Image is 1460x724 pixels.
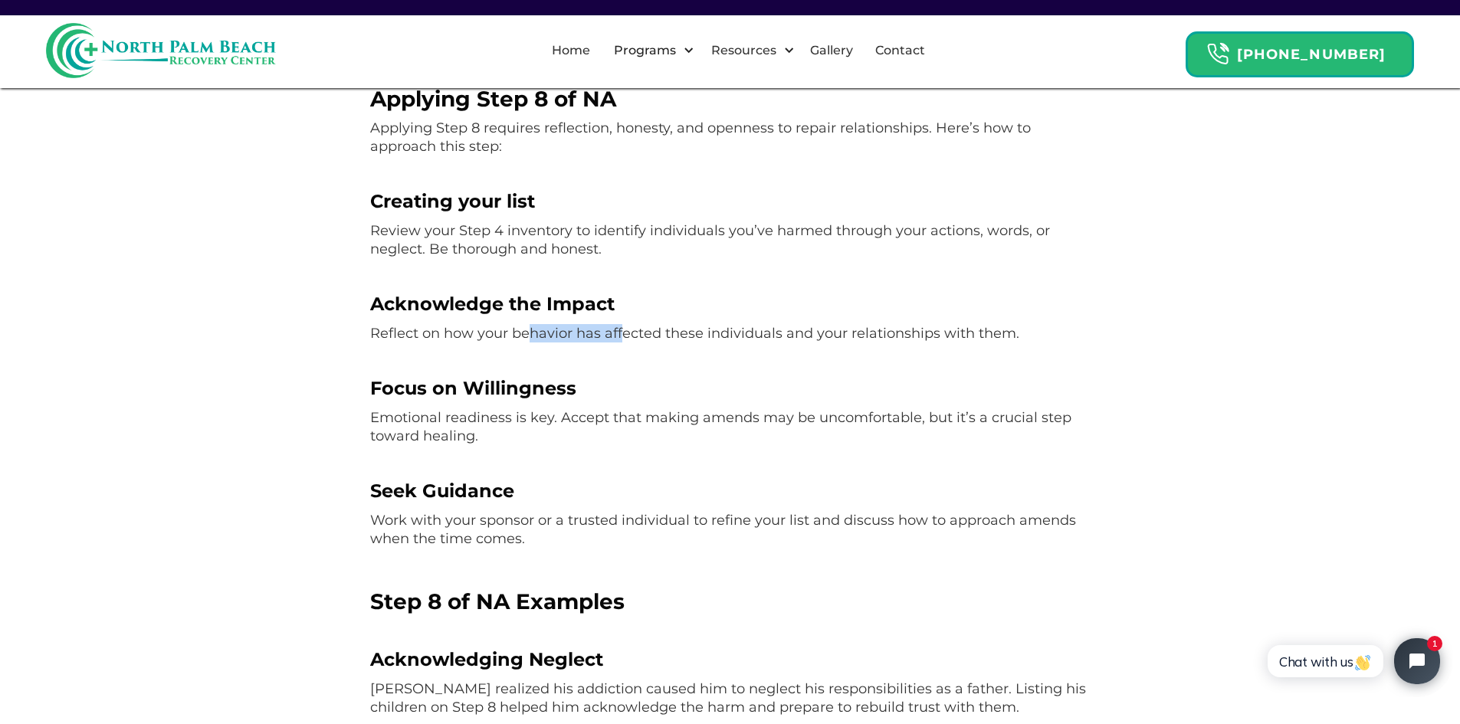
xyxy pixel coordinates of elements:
[370,555,1091,574] p: ‍
[866,26,934,75] a: Contact
[370,377,576,399] strong: Focus on Willingness
[1186,24,1414,77] a: Header Calendar Icons[PHONE_NUMBER]
[370,119,1091,156] p: Applying Step 8 requires reflection, honesty, and openness to repair relationships. Here’s how to...
[370,189,1091,214] h4: Creating your list
[370,221,1091,258] p: Review your Step 4 inventory to identify individuals you’ve harmed through your actions, words, o...
[601,26,698,75] div: Programs
[707,41,780,60] div: Resources
[370,588,625,614] strong: Step 8 of NA Examples
[370,480,514,502] strong: Seek Guidance
[370,453,1091,471] p: ‍
[1251,625,1453,697] iframe: Tidio Chat
[370,324,1091,342] p: Reflect on how your behavior has affected these individuals and your relationships with them.
[370,266,1091,284] p: ‍
[370,86,616,112] strong: Applying Step 8 of NA
[1206,42,1229,66] img: Header Calendar Icons
[370,293,615,315] strong: Acknowledge the Impact
[801,26,862,75] a: Gallery
[1237,46,1386,63] strong: [PHONE_NUMBER]
[370,163,1091,182] p: ‍
[370,408,1091,445] p: Emotional readiness is key. Accept that making amends may be uncomfortable, but it’s a crucial st...
[370,511,1091,548] p: Work with your sponsor or a trusted individual to refine your list and discuss how to approach am...
[370,350,1091,369] p: ‍
[610,41,680,60] div: Programs
[370,621,1091,640] p: ‍
[543,26,599,75] a: Home
[370,648,603,670] strong: Acknowledging Neglect
[698,26,799,75] div: Resources
[370,680,1091,716] p: [PERSON_NAME] realized his addiction caused him to neglect his responsibilities as a father. List...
